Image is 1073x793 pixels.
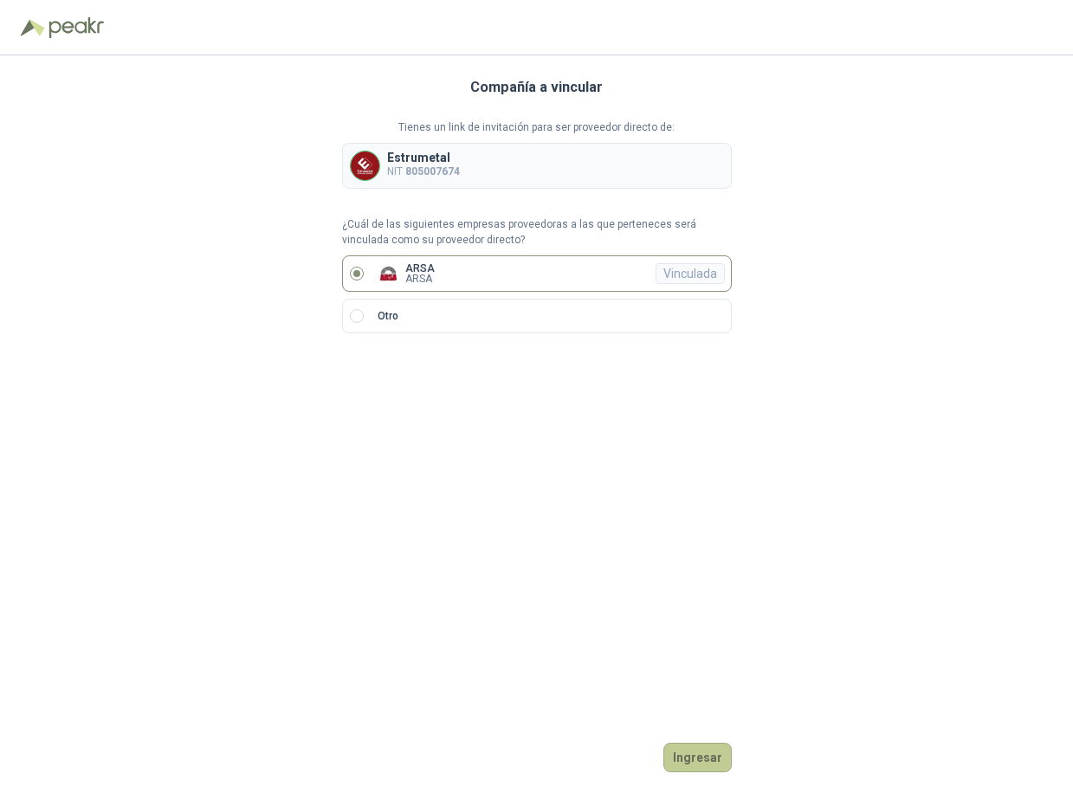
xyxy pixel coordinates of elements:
[342,216,732,249] p: ¿Cuál de las siguientes empresas proveedoras a las que perteneces será vinculada como su proveedo...
[470,76,603,99] h3: Compañía a vincular
[656,263,725,284] div: Vinculada
[387,164,460,180] p: NIT
[378,308,398,325] p: Otro
[48,17,104,38] img: Peakr
[378,263,398,284] img: Company Logo
[663,743,732,772] button: Ingresar
[342,119,732,136] p: Tienes un link de invitación para ser proveedor directo de:
[405,274,435,284] p: ARSA
[21,19,45,36] img: Logo
[351,152,379,180] img: Company Logo
[405,165,460,177] b: 805007674
[405,263,435,274] p: ARSA
[387,152,460,164] p: Estrumetal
